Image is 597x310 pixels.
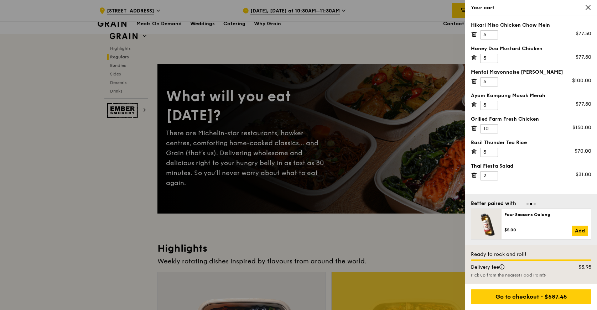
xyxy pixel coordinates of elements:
[471,289,591,304] div: Go to checkout - $587.45
[564,264,596,271] div: $3.95
[576,171,591,178] div: $31.00
[572,124,591,131] div: $150.00
[471,139,591,146] div: Basil Thunder Tea Rice
[471,4,591,11] div: Your cart
[467,264,564,271] div: Delivery fee
[572,226,588,236] a: Add
[471,22,591,29] div: Hikari Miso Chicken Chow Mein
[576,30,591,37] div: $77.50
[471,116,591,123] div: Grilled Farm Fresh Chicken
[504,227,572,233] div: $5.00
[471,45,591,52] div: Honey Duo Mustard Chicken
[471,272,591,278] div: Pick up from the nearest Food Point
[576,101,591,108] div: $77.50
[530,203,532,205] span: Go to slide 2
[471,163,591,170] div: Thai Fiesta Salad
[576,54,591,61] div: $77.50
[471,92,591,99] div: Ayam Kampung Masak Merah
[526,203,529,205] span: Go to slide 1
[471,200,516,207] div: Better paired with
[575,148,591,155] div: $70.00
[572,77,591,84] div: $100.00
[471,69,591,76] div: Mentai Mayonnaise [PERSON_NAME]
[504,212,588,217] div: Four Seasons Oolong
[471,251,591,258] div: Ready to rock and roll!
[534,203,536,205] span: Go to slide 3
